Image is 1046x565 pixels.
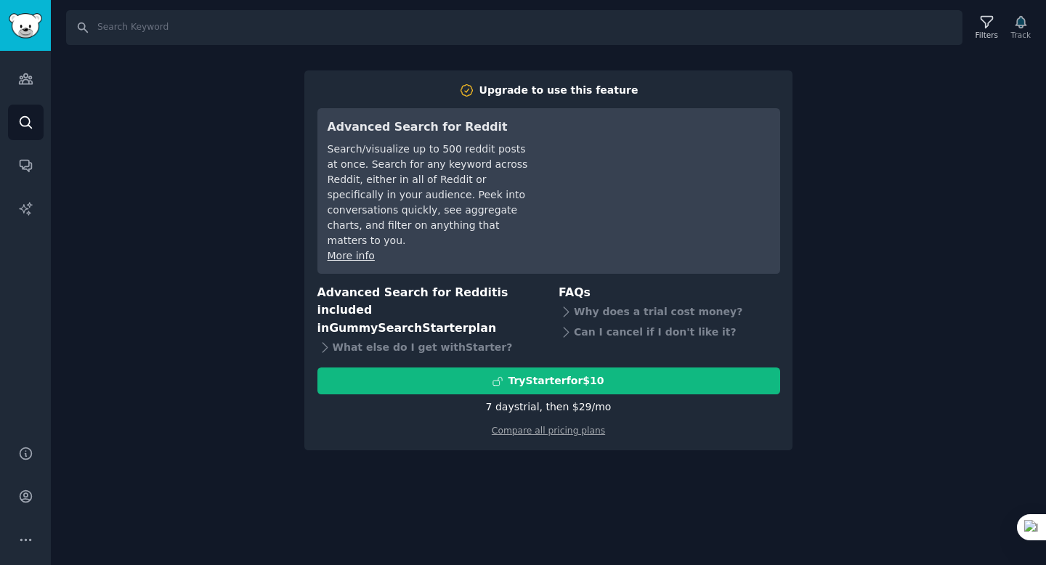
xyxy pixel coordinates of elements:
[317,284,539,338] h3: Advanced Search for Reddit is included in plan
[559,301,780,322] div: Why does a trial cost money?
[492,426,605,436] a: Compare all pricing plans
[317,337,539,357] div: What else do I get with Starter ?
[486,399,612,415] div: 7 days trial, then $ 29 /mo
[329,321,468,335] span: GummySearch Starter
[328,142,532,248] div: Search/visualize up to 500 reddit posts at once. Search for any keyword across Reddit, either in ...
[66,10,962,45] input: Search Keyword
[328,250,375,261] a: More info
[559,322,780,342] div: Can I cancel if I don't like it?
[508,373,604,389] div: Try Starter for $10
[552,118,770,227] iframe: YouTube video player
[559,284,780,302] h3: FAQs
[479,83,638,98] div: Upgrade to use this feature
[976,30,998,40] div: Filters
[317,367,780,394] button: TryStarterfor$10
[9,13,42,38] img: GummySearch logo
[328,118,532,137] h3: Advanced Search for Reddit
